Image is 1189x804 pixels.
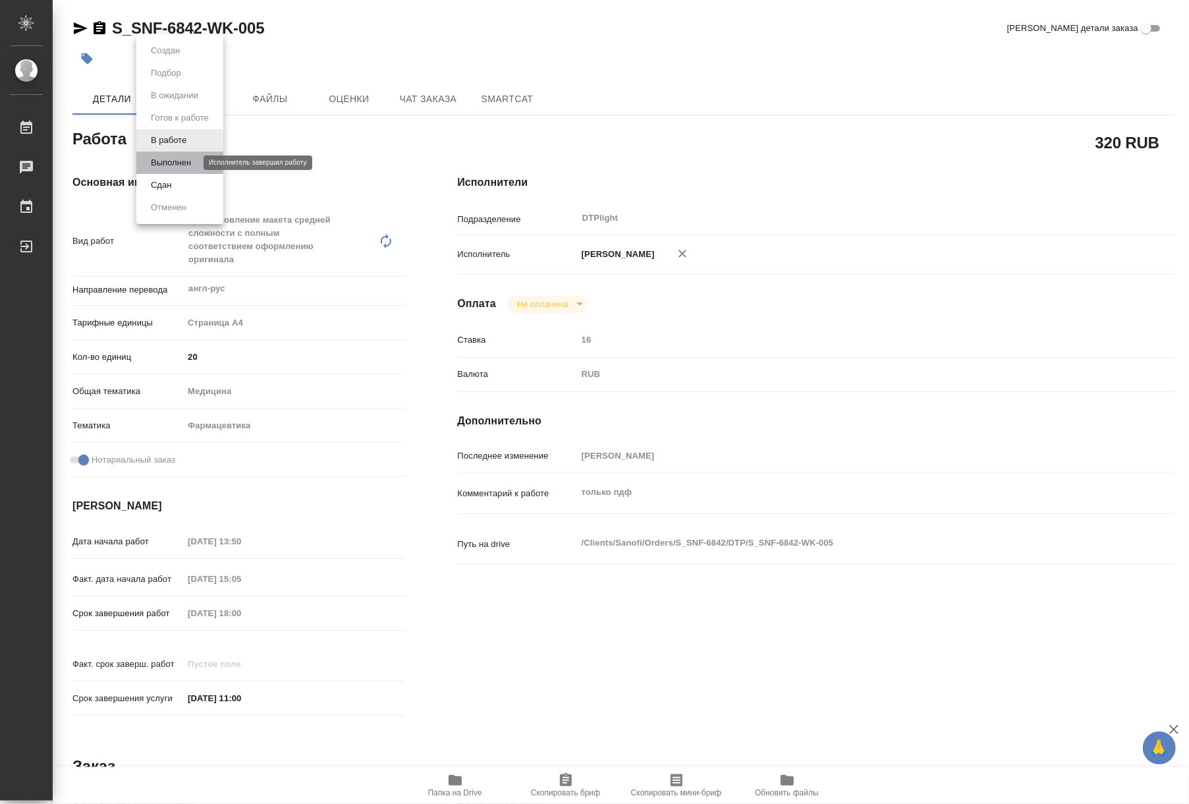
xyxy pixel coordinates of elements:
button: Создан [147,43,184,58]
button: Сдан [147,178,175,192]
button: Выполнен [147,156,195,170]
button: Готов к работе [147,111,213,125]
button: В ожидании [147,88,202,103]
button: В работе [147,133,190,148]
button: Подбор [147,66,185,80]
button: Отменен [147,200,190,215]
